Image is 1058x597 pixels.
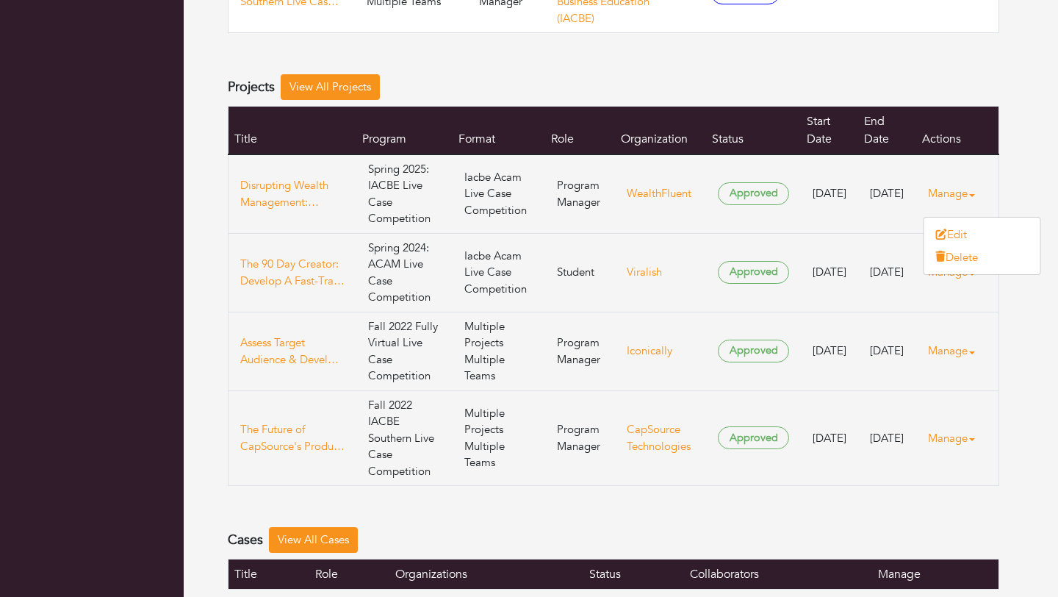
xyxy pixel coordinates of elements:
[356,154,453,234] td: Spring 2025: IACBE Live Case Competition
[801,312,858,390] td: [DATE]
[858,154,915,234] td: [DATE]
[627,343,672,358] a: Iconically
[916,106,999,154] th: Actions
[240,256,345,289] a: The 90 Day Creator: Develop A Fast-Track Program and Planning Tool to Help Content Creators Gener...
[240,177,345,210] a: Disrupting Wealth Management: Empowering Young Professionals to Own their Financial Future with W...
[545,154,615,234] td: Program Manager
[928,337,987,365] a: Manage
[627,265,662,279] a: Viralish
[356,390,453,486] td: Fall 2022 IACBE Southern Live Case Competition
[858,390,915,486] td: [DATE]
[718,182,789,205] span: Approved
[356,233,453,312] td: Spring 2024: ACAM Live Case Competition
[356,312,453,390] td: Fall 2022 Fully Virtual Live Case Competition
[924,217,1041,275] ul: Manage
[627,422,691,454] a: CapSource Technologies
[801,390,858,486] td: [DATE]
[928,424,987,453] a: Manage
[389,559,584,589] th: Organizations
[228,559,309,589] th: Title
[718,340,789,362] span: Approved
[453,390,545,486] td: Multiple Projects Multiple Teams
[545,233,615,312] td: Student
[281,74,380,100] a: View All Projects
[684,559,871,589] th: Collaborators
[924,224,1040,246] a: Edit
[858,233,915,312] td: [DATE]
[928,179,987,208] a: Manage
[801,233,858,312] td: [DATE]
[801,154,858,234] td: [DATE]
[706,106,801,154] th: Status
[718,261,789,284] span: Approved
[615,106,706,154] th: Organization
[228,79,275,96] h4: Projects
[718,426,789,449] span: Approved
[858,312,915,390] td: [DATE]
[453,106,545,154] th: Format
[627,186,691,201] a: WealthFluent
[924,246,1040,269] a: Delete
[228,106,357,154] th: Title
[309,559,389,589] th: Role
[545,312,615,390] td: Program Manager
[545,106,615,154] th: Role
[872,559,999,589] th: Manage
[858,106,915,154] th: End Date
[240,335,345,368] a: Assess Target Audience & Develop Go-To-Market Strategy
[583,559,684,589] th: Status
[453,312,545,390] td: Multiple Projects Multiple Teams
[269,527,358,553] a: View All Cases
[453,154,545,234] td: Iacbe Acam Live Case Competition
[228,532,263,548] h4: Cases
[356,106,453,154] th: Program
[240,421,345,454] a: The Future of CapSource's Product & eCommerce Strategy
[801,106,858,154] th: Start Date
[453,233,545,312] td: Iacbe Acam Live Case Competition
[545,390,615,486] td: Program Manager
